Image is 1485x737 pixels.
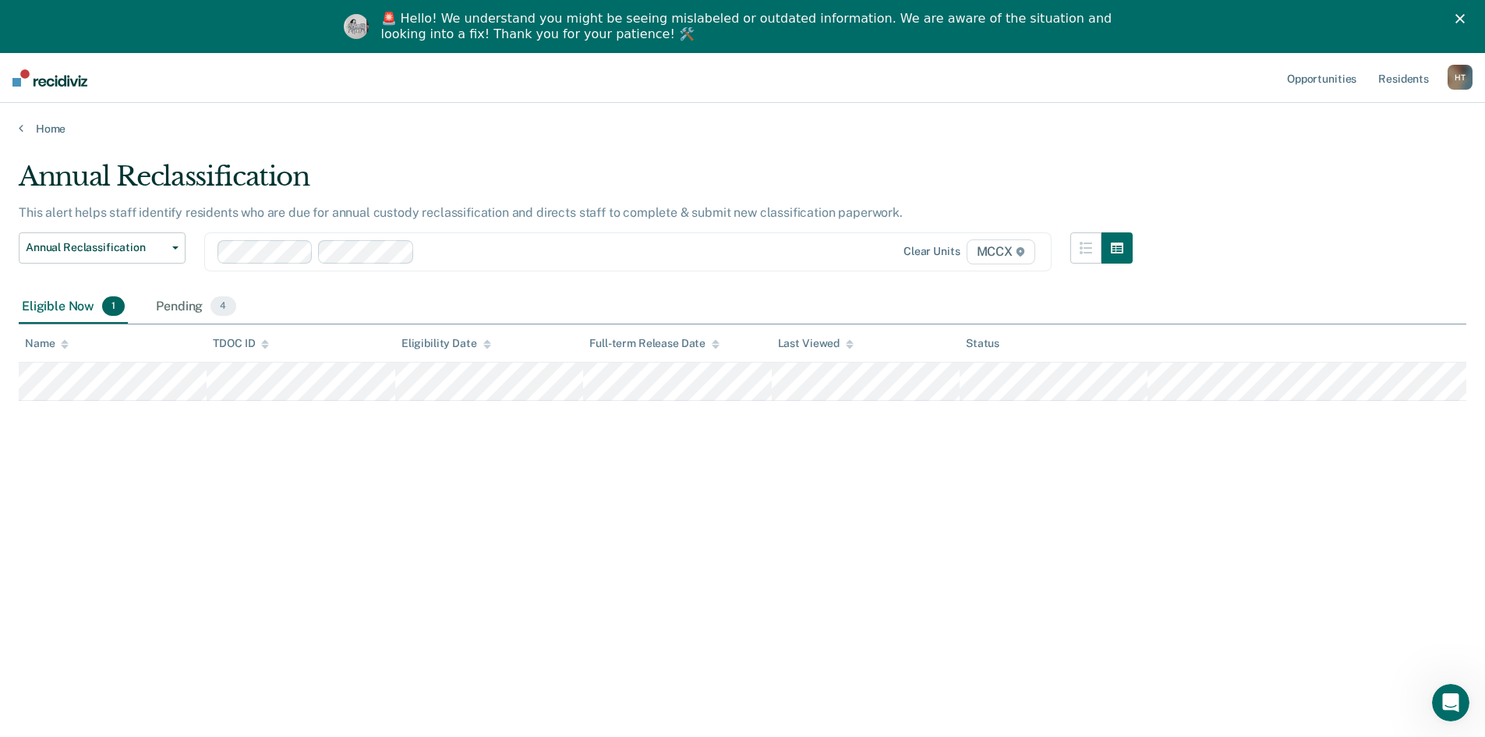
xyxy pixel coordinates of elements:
[1375,53,1432,103] a: Residents
[344,14,369,39] img: Profile image for Kim
[25,337,69,350] div: Name
[967,239,1035,264] span: MCCX
[903,245,960,258] div: Clear units
[401,337,491,350] div: Eligibility Date
[1448,65,1473,90] button: HT
[778,337,854,350] div: Last Viewed
[19,290,128,324] div: Eligible Now1
[102,296,125,317] span: 1
[26,241,166,254] span: Annual Reclassification
[381,11,1117,42] div: 🚨 Hello! We understand you might be seeing mislabeled or outdated information. We are aware of th...
[1455,14,1471,23] div: Close
[210,296,235,317] span: 4
[12,69,87,87] img: Recidiviz
[589,337,720,350] div: Full-term Release Date
[1448,65,1473,90] div: H T
[19,161,1133,205] div: Annual Reclassification
[19,232,186,264] button: Annual Reclassification
[19,122,1466,136] a: Home
[966,337,999,350] div: Status
[19,205,903,220] p: This alert helps staff identify residents who are due for annual custody reclassification and dir...
[1284,53,1359,103] a: Opportunities
[153,290,239,324] div: Pending4
[213,337,269,350] div: TDOC ID
[1432,684,1469,721] iframe: Intercom live chat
